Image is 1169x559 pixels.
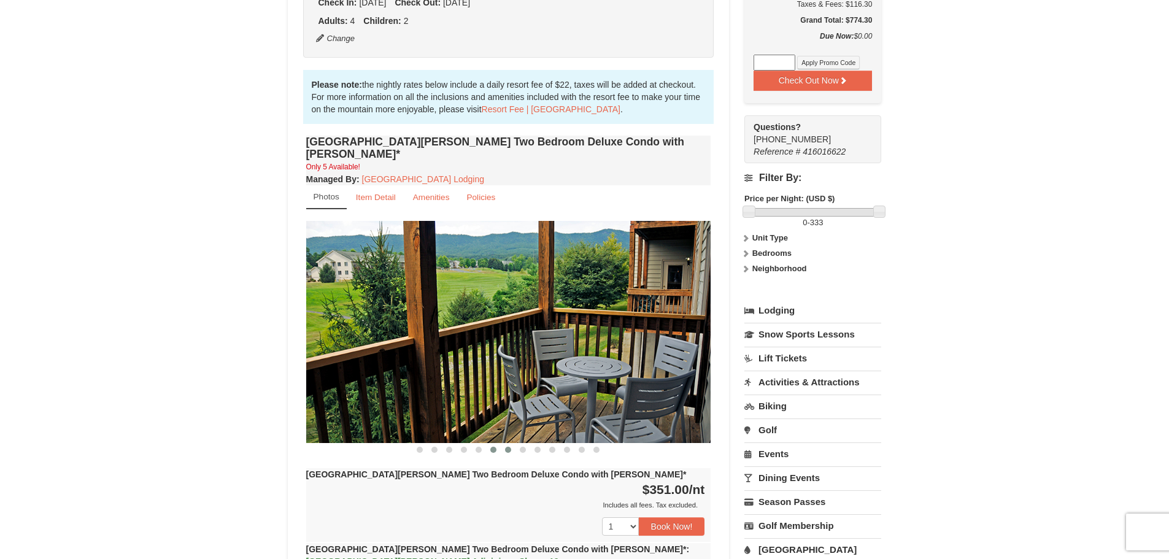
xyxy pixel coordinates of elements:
div: $0.00 [754,30,872,55]
small: Policies [466,193,495,202]
a: Resort Fee | [GEOGRAPHIC_DATA] [482,104,620,114]
a: Lift Tickets [744,347,881,369]
a: Amenities [405,185,458,209]
a: Lodging [744,299,881,322]
span: Reference # [754,147,800,156]
div: Includes all fees. Tax excluded. [306,499,705,511]
span: 416016622 [803,147,846,156]
span: 4 [350,16,355,26]
a: Golf Membership [744,514,881,537]
strong: Questions? [754,122,801,132]
strong: Neighborhood [752,264,807,273]
span: 2 [404,16,409,26]
a: Events [744,442,881,465]
a: Dining Events [744,466,881,489]
span: Managed By [306,174,357,184]
a: Activities & Attractions [744,371,881,393]
button: Change [315,32,356,45]
small: Only 5 Available! [306,163,360,171]
strong: Bedrooms [752,249,792,258]
h4: [GEOGRAPHIC_DATA][PERSON_NAME] Two Bedroom Deluxe Condo with [PERSON_NAME]* [306,136,711,160]
strong: Due Now: [820,32,854,40]
a: Season Passes [744,490,881,513]
button: Book Now! [639,517,705,536]
a: Snow Sports Lessons [744,323,881,345]
strong: $351.00 [642,482,705,496]
h4: Filter By: [744,172,881,183]
a: Policies [458,185,503,209]
a: Biking [744,395,881,417]
button: Apply Promo Code [797,56,860,69]
strong: Adults: [318,16,348,26]
strong: : [306,174,360,184]
a: [GEOGRAPHIC_DATA] Lodging [362,174,484,184]
strong: Children: [363,16,401,26]
a: Item Detail [348,185,404,209]
a: Photos [306,185,347,209]
strong: [GEOGRAPHIC_DATA][PERSON_NAME] Two Bedroom Deluxe Condo with [PERSON_NAME]* [306,469,687,479]
h5: Grand Total: $774.30 [754,14,872,26]
small: Photos [314,192,339,201]
strong: Unit Type [752,233,788,242]
span: : [686,544,689,554]
small: Amenities [413,193,450,202]
div: the nightly rates below include a daily resort fee of $22, taxes will be added at checkout. For m... [303,70,714,124]
img: 18876286-155-b6d2cec4.jpg [306,221,711,442]
span: [PHONE_NUMBER] [754,121,859,144]
span: 0 [803,218,807,227]
strong: Please note: [312,80,362,90]
strong: Price per Night: (USD $) [744,194,835,203]
button: Check Out Now [754,71,872,90]
a: Golf [744,418,881,441]
small: Item Detail [356,193,396,202]
span: 333 [810,218,824,227]
label: - [744,217,881,229]
span: /nt [689,482,705,496]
